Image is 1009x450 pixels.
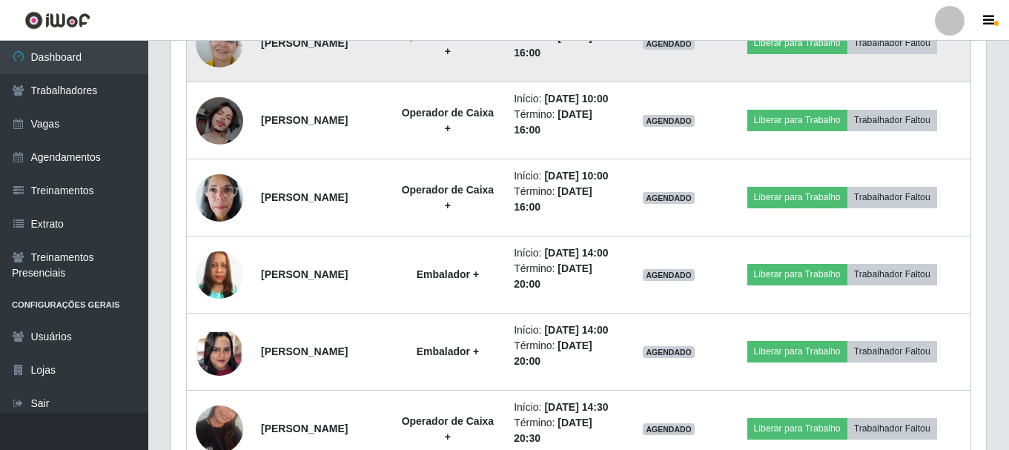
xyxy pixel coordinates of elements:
time: [DATE] 10:00 [544,93,608,105]
li: Término: [514,261,615,292]
button: Liberar para Trabalho [747,341,847,362]
strong: Operador de Caixa + [402,415,494,443]
strong: [PERSON_NAME] [261,191,348,203]
span: AGENDADO [643,38,695,50]
li: Término: [514,184,615,215]
strong: Embalador + [417,345,479,357]
img: 1721310780980.jpeg [196,300,243,403]
img: 1697220475229.jpeg [196,97,243,145]
button: Trabalhador Faltou [847,187,937,208]
button: Liberar para Trabalho [747,264,847,285]
button: Liberar para Trabalho [747,187,847,208]
strong: [PERSON_NAME] [261,37,348,49]
li: Início: [514,245,615,261]
button: Trabalhador Faltou [847,33,937,53]
time: [DATE] 14:30 [544,401,608,413]
span: AGENDADO [643,269,695,281]
button: Liberar para Trabalho [747,418,847,439]
button: Trabalhador Faltou [847,264,937,285]
li: Término: [514,415,615,446]
button: Trabalhador Faltou [847,110,937,130]
span: AGENDADO [643,346,695,358]
img: 1740495747223.jpeg [196,166,243,229]
li: Início: [514,168,615,184]
span: AGENDADO [643,192,695,204]
img: 1753114982332.jpeg [196,233,243,317]
button: Trabalhador Faltou [847,341,937,362]
li: Término: [514,30,615,61]
strong: Operador de Caixa + [402,107,494,134]
li: Término: [514,338,615,369]
time: [DATE] 14:00 [544,324,608,336]
img: 1740160200761.jpeg [196,12,243,75]
li: Término: [514,107,615,138]
strong: [PERSON_NAME] [261,345,348,357]
time: [DATE] 10:00 [544,170,608,182]
button: Liberar para Trabalho [747,33,847,53]
strong: Embalador + [417,268,479,280]
strong: [PERSON_NAME] [261,423,348,434]
span: AGENDADO [643,115,695,127]
strong: [PERSON_NAME] [261,268,348,280]
strong: Operador de Caixa + [402,30,494,57]
time: [DATE] 14:00 [544,247,608,259]
li: Início: [514,91,615,107]
button: Liberar para Trabalho [747,110,847,130]
span: AGENDADO [643,423,695,435]
img: CoreUI Logo [24,11,90,30]
strong: [PERSON_NAME] [261,114,348,126]
li: Início: [514,400,615,415]
button: Trabalhador Faltou [847,418,937,439]
li: Início: [514,322,615,338]
strong: Operador de Caixa + [402,184,494,211]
